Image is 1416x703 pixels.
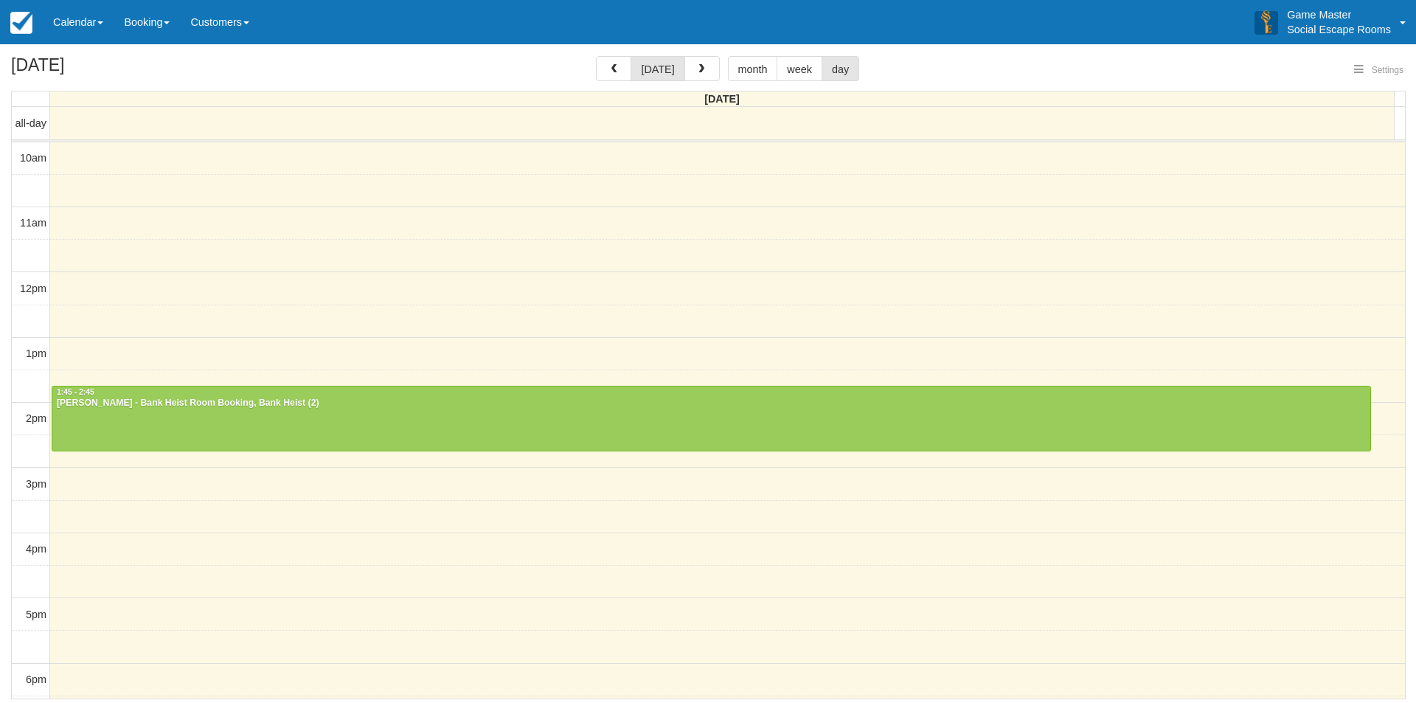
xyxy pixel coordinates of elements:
[704,93,740,105] span: [DATE]
[631,56,684,81] button: [DATE]
[20,217,46,229] span: 11am
[26,609,46,620] span: 5pm
[728,56,778,81] button: month
[26,347,46,359] span: 1pm
[10,12,32,34] img: checkfront-main-nav-mini-logo.png
[26,543,46,555] span: 4pm
[777,56,822,81] button: week
[15,117,46,129] span: all-day
[11,56,198,83] h2: [DATE]
[26,478,46,490] span: 3pm
[20,283,46,294] span: 12pm
[20,152,46,164] span: 10am
[1287,22,1391,37] p: Social Escape Rooms
[26,673,46,685] span: 6pm
[1287,7,1391,22] p: Game Master
[26,412,46,424] span: 2pm
[56,398,1367,409] div: [PERSON_NAME] - Bank Heist Room Booking, Bank Heist (2)
[1372,65,1403,75] span: Settings
[1254,10,1278,34] img: A3
[52,386,1371,451] a: 1:45 - 2:45[PERSON_NAME] - Bank Heist Room Booking, Bank Heist (2)
[1345,60,1412,81] button: Settings
[822,56,859,81] button: day
[57,388,94,396] span: 1:45 - 2:45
